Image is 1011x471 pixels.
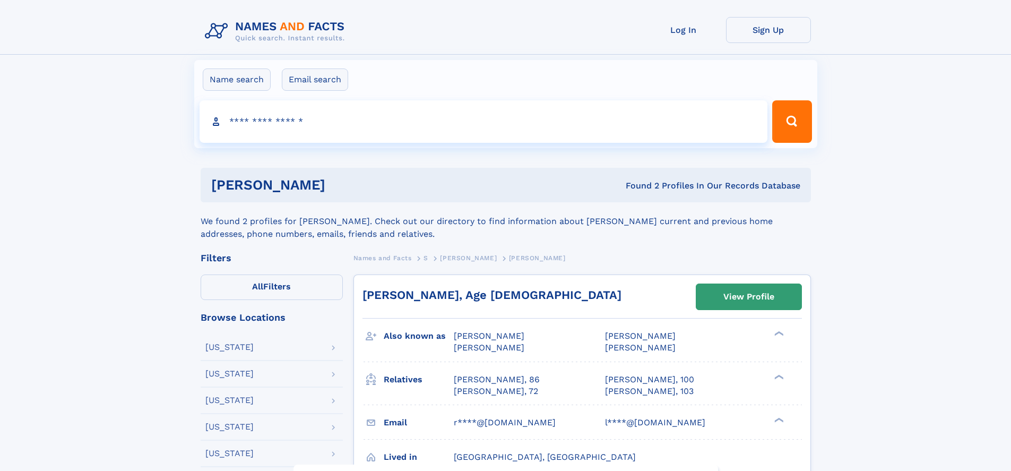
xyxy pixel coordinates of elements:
[205,396,254,405] div: [US_STATE]
[605,342,676,353] span: [PERSON_NAME]
[476,180,800,192] div: Found 2 Profiles In Our Records Database
[772,330,784,337] div: ❯
[205,449,254,458] div: [US_STATE]
[201,275,343,300] label: Filters
[384,327,454,345] h3: Also known as
[384,371,454,389] h3: Relatives
[772,373,784,380] div: ❯
[211,178,476,192] h1: [PERSON_NAME]
[424,251,428,264] a: S
[772,416,784,423] div: ❯
[696,284,801,310] a: View Profile
[200,100,768,143] input: search input
[201,202,811,241] div: We found 2 profiles for [PERSON_NAME]. Check out our directory to find information about [PERSON_...
[353,251,412,264] a: Names and Facts
[440,251,497,264] a: [PERSON_NAME]
[201,17,353,46] img: Logo Names and Facts
[605,374,694,386] a: [PERSON_NAME], 100
[205,343,254,352] div: [US_STATE]
[454,342,524,353] span: [PERSON_NAME]
[454,386,538,397] a: [PERSON_NAME], 72
[440,254,497,262] span: [PERSON_NAME]
[201,313,343,322] div: Browse Locations
[641,17,726,43] a: Log In
[772,100,811,143] button: Search Button
[203,68,271,91] label: Name search
[454,331,524,341] span: [PERSON_NAME]
[509,254,566,262] span: [PERSON_NAME]
[282,68,348,91] label: Email search
[424,254,428,262] span: S
[726,17,811,43] a: Sign Up
[205,370,254,378] div: [US_STATE]
[454,374,540,386] a: [PERSON_NAME], 86
[201,253,343,263] div: Filters
[454,452,636,462] span: [GEOGRAPHIC_DATA], [GEOGRAPHIC_DATA]
[723,285,774,309] div: View Profile
[605,331,676,341] span: [PERSON_NAME]
[362,288,621,302] a: [PERSON_NAME], Age [DEMOGRAPHIC_DATA]
[205,423,254,431] div: [US_STATE]
[384,414,454,432] h3: Email
[384,448,454,466] h3: Lived in
[252,281,263,292] span: All
[605,386,694,397] a: [PERSON_NAME], 103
